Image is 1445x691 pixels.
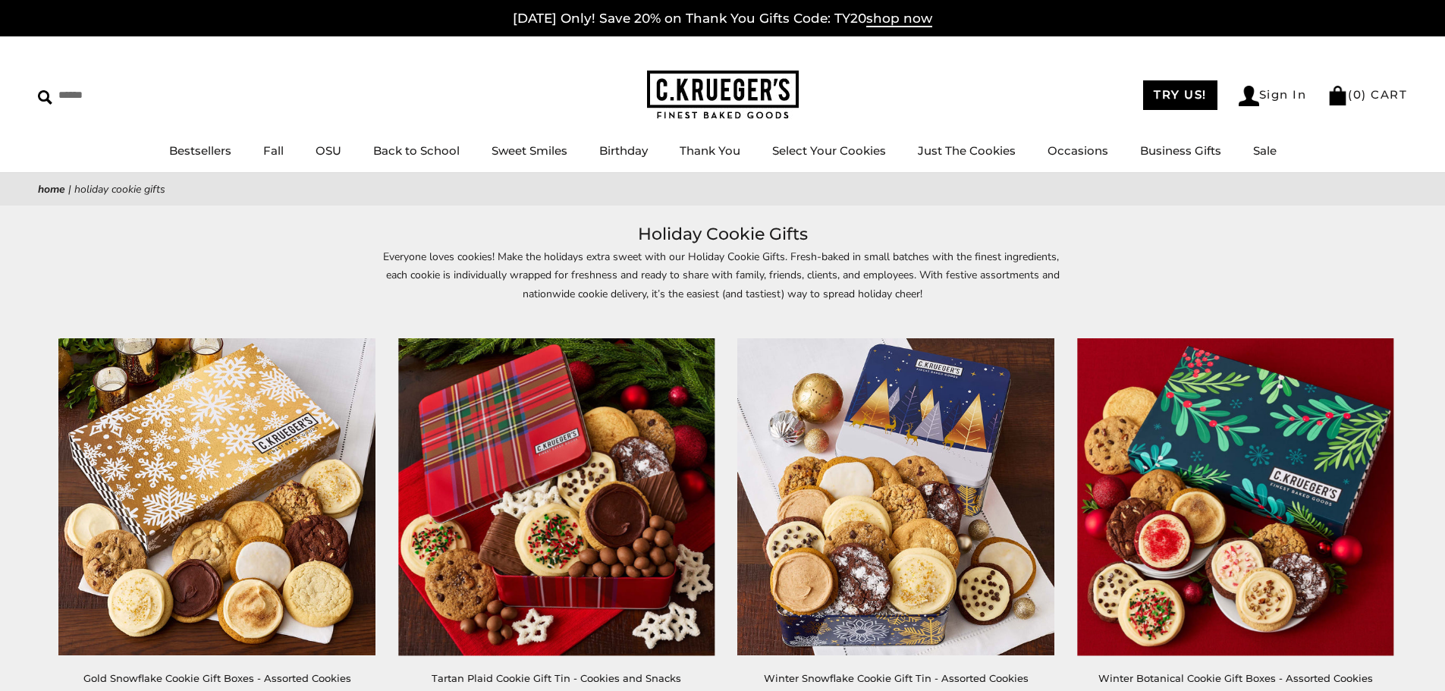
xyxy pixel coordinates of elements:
img: Gold Snowflake Cookie Gift Boxes - Assorted Cookies [59,338,375,655]
a: Back to School [373,143,460,158]
a: Sale [1253,143,1277,158]
a: Tartan Plaid Cookie Gift Tin - Cookies and Snacks [432,672,681,684]
span: shop now [866,11,932,27]
a: Occasions [1048,143,1108,158]
img: Search [38,90,52,105]
a: TRY US! [1143,80,1217,110]
a: Select Your Cookies [772,143,886,158]
img: Winter Snowflake Cookie Gift Tin - Assorted Cookies [738,338,1054,655]
img: Tartan Plaid Cookie Gift Tin - Cookies and Snacks [398,338,715,655]
img: Account [1239,86,1259,106]
a: (0) CART [1327,87,1407,102]
input: Search [38,83,218,107]
a: Fall [263,143,284,158]
a: Just The Cookies [918,143,1016,158]
a: OSU [316,143,341,158]
span: Holiday Cookie Gifts [74,182,165,196]
span: 0 [1353,87,1362,102]
a: [DATE] Only! Save 20% on Thank You Gifts Code: TY20shop now [513,11,932,27]
a: Winter Snowflake Cookie Gift Tin - Assorted Cookies [764,672,1029,684]
h1: Holiday Cookie Gifts [61,221,1384,248]
a: Sweet Smiles [492,143,567,158]
a: Sign In [1239,86,1307,106]
nav: breadcrumbs [38,181,1407,198]
a: Bestsellers [169,143,231,158]
a: Birthday [599,143,648,158]
span: | [68,182,71,196]
a: Winter Botanical Cookie Gift Boxes - Assorted Cookies [1098,672,1373,684]
a: Thank You [680,143,740,158]
img: Winter Botanical Cookie Gift Boxes - Assorted Cookies [1077,338,1393,655]
img: C.KRUEGER'S [647,71,799,120]
a: Business Gifts [1140,143,1221,158]
p: Everyone loves cookies! Make the holidays extra sweet with our Holiday Cookie Gifts. Fresh-baked ... [374,248,1072,323]
a: Home [38,182,65,196]
a: Gold Snowflake Cookie Gift Boxes - Assorted Cookies [83,672,351,684]
img: Bag [1327,86,1348,105]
